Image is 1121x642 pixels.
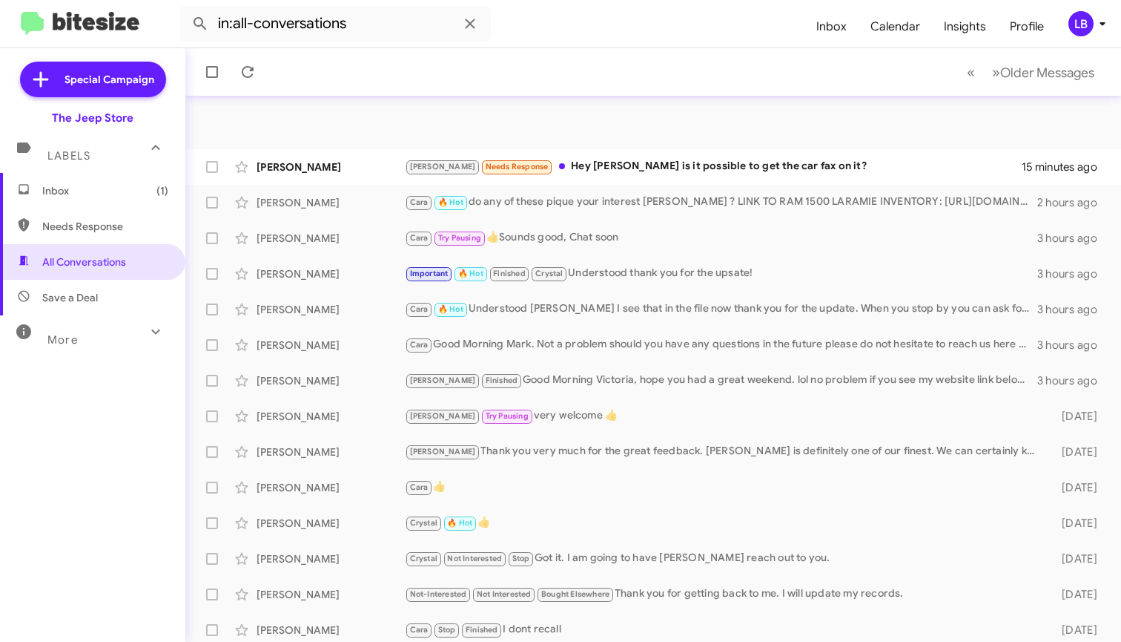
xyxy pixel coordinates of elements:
button: Previous [958,57,984,88]
div: 2 hours ago [1037,195,1109,210]
div: 3 hours ago [1037,338,1109,353]
div: Understood [PERSON_NAME] I see that in the file now thank you for the update. When you stop by yo... [405,301,1037,318]
div: [PERSON_NAME] [257,195,405,210]
div: [DATE] [1043,623,1109,638]
span: Not Interested [477,589,532,599]
div: [PERSON_NAME] [257,160,405,174]
div: 3 hours ago [1037,373,1109,388]
div: 👍Sounds good, Chat soon [405,229,1037,246]
span: Important [410,269,449,278]
div: Hey [PERSON_NAME] is it possible to get the car fax on it? [405,158,1022,175]
input: Search [179,6,491,42]
span: Labels [47,149,90,163]
span: Bought Elsewhere [541,589,609,599]
span: More [47,333,78,347]
span: 🔥 Hot [438,197,463,207]
div: [PERSON_NAME] [257,231,405,246]
nav: Page navigation example [959,57,1103,88]
span: Try Pausing [438,233,481,243]
span: 🔥 Hot [447,518,472,528]
div: 3 hours ago [1037,231,1109,246]
span: Save a Deal [42,290,98,305]
div: [DATE] [1043,587,1109,602]
span: Cara [410,340,429,350]
span: » [992,63,1000,82]
span: [PERSON_NAME] [410,447,476,456]
div: do any of these pique your interest [PERSON_NAME] ? LINK TO RAM 1500 LARAMIE INVENTORY: [URL][DOM... [405,194,1037,211]
div: 15 minutes ago [1022,160,1109,174]
div: [DATE] [1043,516,1109,531]
div: Understood thank you for the upsate! [405,265,1037,282]
div: [PERSON_NAME] [257,445,405,459]
span: Inbox [42,183,168,198]
div: LB [1068,11,1094,36]
div: [DATE] [1043,551,1109,566]
span: 🔥 Hot [438,304,463,314]
a: Insights [932,5,998,48]
div: [PERSON_NAME] [257,516,405,531]
div: [PERSON_NAME] [257,266,405,281]
div: [PERSON_NAME] [257,302,405,317]
div: Got it. I am going to have [PERSON_NAME] reach out to you. [405,550,1043,567]
span: Try Pausing [486,411,529,421]
span: Cara [410,625,429,635]
span: Stop [438,625,456,635]
div: [DATE] [1043,445,1109,459]
span: Finished [486,376,518,385]
button: LB [1056,11,1105,36]
div: [PERSON_NAME] [257,338,405,353]
span: Crystal [410,518,437,528]
div: [PERSON_NAME] [257,409,405,424]
span: Cara [410,482,429,492]
div: [PERSON_NAME] [257,551,405,566]
span: Special Campaign [65,72,154,87]
span: Stop [512,554,530,563]
span: Cara [410,197,429,207]
div: [PERSON_NAME] [257,373,405,388]
div: 3 hours ago [1037,302,1109,317]
span: Cara [410,304,429,314]
div: Thank you very much for the great feedback. [PERSON_NAME] is definitely one of our finest. We can... [405,443,1043,460]
div: 👍 [405,514,1043,531]
span: Finished [493,269,526,278]
div: 3 hours ago [1037,266,1109,281]
div: [DATE] [1043,480,1109,495]
span: All Conversations [42,255,126,269]
div: [PERSON_NAME] [257,587,405,602]
div: Thank you for getting back to me. I will update my records. [405,586,1043,603]
div: Good Morning Victoria, hope you had a great weekend. lol no problem if you see my website link be... [405,372,1037,389]
span: Cara [410,233,429,243]
span: Needs Response [486,162,549,171]
span: Finished [466,625,498,635]
div: [PERSON_NAME] [257,480,405,495]
span: Not-Interested [410,589,467,599]
span: Not Interested [447,554,502,563]
div: very welcome 👍 [405,407,1043,425]
a: Profile [998,5,1056,48]
span: [PERSON_NAME] [410,376,476,385]
span: 🔥 Hot [458,269,483,278]
div: The Jeep Store [52,111,133,125]
div: I dont recall [405,621,1043,638]
span: Needs Response [42,219,168,234]
span: « [967,63,975,82]
span: Crystal [410,554,437,563]
span: Older Messages [1000,65,1094,81]
a: Special Campaign [20,62,166,97]
span: [PERSON_NAME] [410,162,476,171]
span: [PERSON_NAME] [410,411,476,421]
button: Next [983,57,1103,88]
div: [DATE] [1043,409,1109,424]
a: Inbox [804,5,859,48]
div: 👍 [405,479,1043,496]
a: Calendar [859,5,932,48]
div: [PERSON_NAME] [257,623,405,638]
span: Crystal [535,269,563,278]
div: Good Morning Mark. Not a problem should you have any questions in the future please do not hesita... [405,336,1037,353]
span: (1) [156,183,168,198]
